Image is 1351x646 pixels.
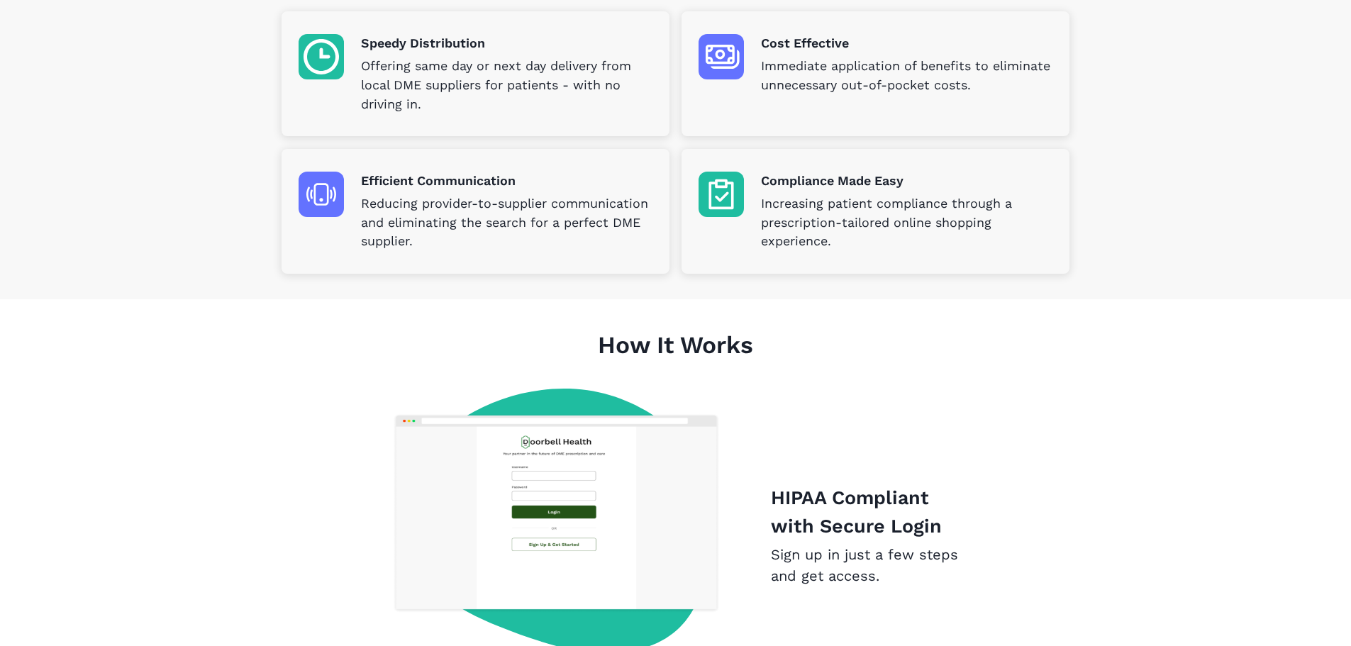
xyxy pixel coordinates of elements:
[699,34,744,79] img: Cost Effective icon
[761,194,1052,252] p: Increasing patient compliance through a prescription-tailored online shopping experience.
[761,34,1052,53] p: Cost Effective
[761,57,1052,95] p: Immediate application of benefits to eliminate unnecessary out-of-pocket costs.
[771,544,959,586] p: Sign up in just a few steps and get access.
[361,172,652,191] p: Efficient Communication
[299,34,344,79] img: Speedy Distribution icon
[361,57,652,114] p: Offering same day or next day delivery from local DME suppliers for patients - with no driving in.
[761,172,1052,191] p: Compliance Made Easy
[299,172,344,217] img: Efficient Communication icon
[282,331,1069,389] h1: How It Works
[699,172,744,217] img: Compliance Made Easy icon
[361,194,652,252] p: Reducing provider-to-supplier communication and eliminating the search for a perfect DME supplier.
[361,34,652,53] p: Speedy Distribution
[771,484,959,541] p: HIPAA Compliant with Secure Login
